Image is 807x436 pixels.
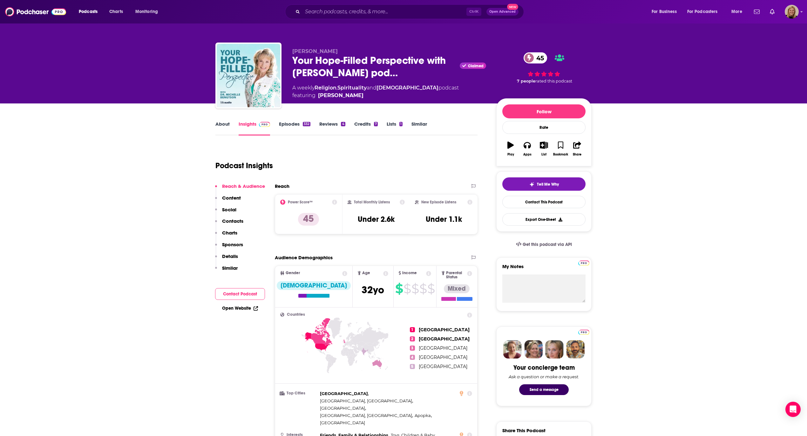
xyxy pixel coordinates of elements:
span: 45 [530,52,547,63]
button: Content [215,195,241,207]
img: Podchaser - Follow, Share and Rate Podcasts [5,6,66,18]
a: Dr. Michelle Bengtson [318,92,363,99]
span: Logged in as avansolkema [785,5,799,19]
a: Reviews4 [319,121,345,135]
h1: Podcast Insights [215,161,273,170]
span: 7 people [517,79,535,83]
a: About [215,121,230,135]
div: 1 [399,122,403,126]
p: Similar [222,265,238,271]
h2: Audience Demographics [275,254,333,261]
div: A weekly podcast [292,84,459,99]
img: Jon Profile [566,340,585,359]
span: , [320,405,366,412]
span: Countries [287,313,305,317]
button: Export One-Sheet [502,213,586,226]
button: Details [215,253,238,265]
p: Content [222,195,241,201]
a: Religion [315,85,336,91]
button: Play [502,137,519,160]
span: $ [411,284,419,294]
p: Details [222,253,238,259]
span: [GEOGRAPHIC_DATA], [GEOGRAPHIC_DATA] [320,413,412,418]
a: Similar [411,121,427,135]
button: open menu [647,7,685,17]
img: Barbara Profile [524,340,543,359]
span: [GEOGRAPHIC_DATA] [419,336,470,342]
span: Income [402,271,417,275]
span: featuring [292,92,459,99]
span: , [320,412,413,419]
span: and [367,85,376,91]
h2: Reach [275,183,289,189]
p: Contacts [222,218,243,224]
span: $ [395,284,403,294]
img: Podchaser Pro [578,261,589,266]
input: Search podcasts, credits, & more... [302,7,466,17]
img: Podchaser Pro [259,122,270,127]
h3: Under 1.1k [426,215,462,224]
span: [GEOGRAPHIC_DATA] [419,327,470,333]
img: Podchaser Pro [578,330,589,335]
span: , [320,390,369,397]
a: Lists1 [387,121,403,135]
a: Get this podcast via API [511,237,577,252]
span: $ [427,284,435,294]
h3: Share This Podcast [502,427,546,433]
span: , [415,412,432,419]
div: Apps [523,153,532,156]
span: For Podcasters [687,7,718,16]
span: Apopka [415,413,431,418]
span: rated this podcast [535,79,572,83]
button: Open AdvancedNew [486,8,519,16]
p: Charts [222,230,237,236]
button: open menu [727,7,750,17]
div: [DEMOGRAPHIC_DATA] [277,281,351,290]
div: Rate [502,121,586,134]
span: 1 [410,327,415,332]
span: New [507,4,519,10]
div: 7 [374,122,378,126]
span: 2 [410,336,415,341]
span: , [336,85,337,91]
button: Sponsors [215,241,243,253]
span: Charts [109,7,123,16]
span: Open Advanced [489,10,516,13]
button: open menu [74,7,106,17]
button: Share [569,137,586,160]
span: Monitoring [135,7,158,16]
div: Share [573,153,581,156]
h2: Power Score™ [288,200,313,204]
div: Mixed [444,284,470,293]
a: Pro website [578,260,589,266]
img: User Profile [785,5,799,19]
img: tell me why sparkle [529,182,534,187]
a: Credits7 [354,121,378,135]
p: Reach & Audience [222,183,265,189]
span: 5 [410,364,415,369]
span: [PERSON_NAME] [292,48,338,54]
a: Show notifications dropdown [751,6,762,17]
a: Spirituality [337,85,367,91]
img: Sydney Profile [503,340,522,359]
div: List [541,153,546,156]
a: Contact This Podcast [502,196,586,208]
button: Social [215,207,236,218]
span: 4 [410,355,415,360]
p: Social [222,207,236,213]
span: [GEOGRAPHIC_DATA] [320,420,365,425]
span: [GEOGRAPHIC_DATA] [320,406,365,411]
button: open menu [683,7,727,17]
a: Show notifications dropdown [767,6,777,17]
span: $ [419,284,427,294]
div: 332 [303,122,310,126]
span: Age [362,271,370,275]
button: Apps [519,137,535,160]
div: Bookmark [553,153,568,156]
div: Ask a question or make a request. [509,374,579,379]
span: Claimed [468,64,484,68]
div: Search podcasts, credits, & more... [291,4,530,19]
span: [GEOGRAPHIC_DATA], [GEOGRAPHIC_DATA] [320,398,412,403]
a: Pro website [578,329,589,335]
